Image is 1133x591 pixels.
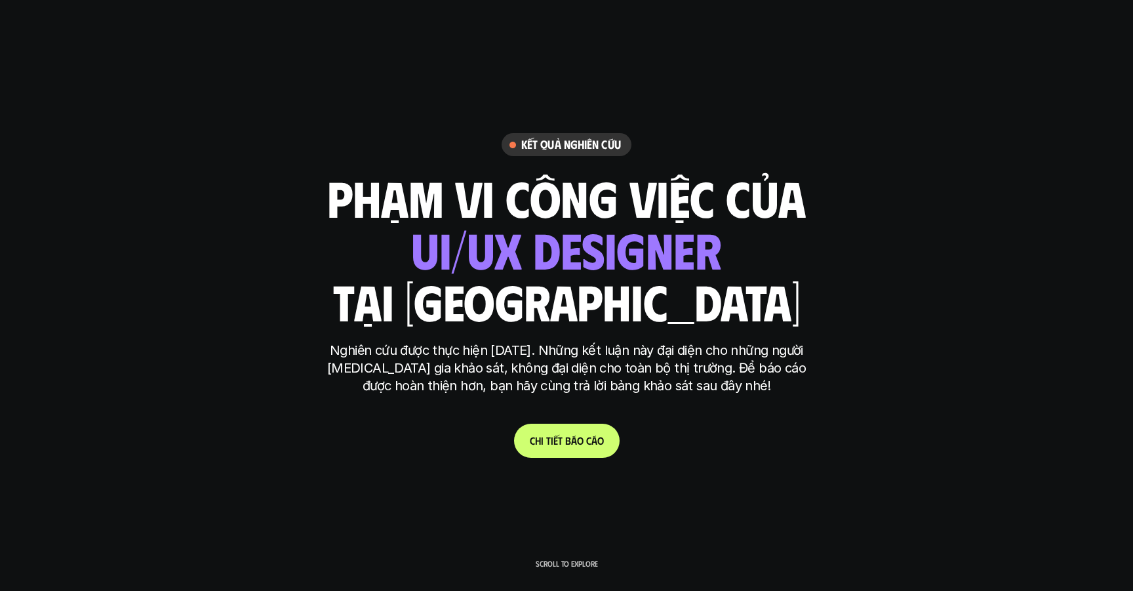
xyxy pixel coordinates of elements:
[536,559,598,568] p: Scroll to explore
[597,434,604,447] span: o
[577,434,584,447] span: o
[586,434,591,447] span: c
[551,434,553,447] span: i
[565,434,571,447] span: b
[521,137,621,152] h6: Kết quả nghiên cứu
[546,434,551,447] span: t
[333,274,801,329] h1: tại [GEOGRAPHIC_DATA]
[530,434,535,447] span: C
[571,434,577,447] span: á
[321,342,812,395] p: Nghiên cứu được thực hiện [DATE]. Những kết luận này đại diện cho những người [MEDICAL_DATA] gia ...
[327,170,806,225] h1: phạm vi công việc của
[591,434,597,447] span: á
[535,434,541,447] span: h
[514,424,620,458] a: Chitiếtbáocáo
[541,434,544,447] span: i
[558,434,563,447] span: t
[553,434,558,447] span: ế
